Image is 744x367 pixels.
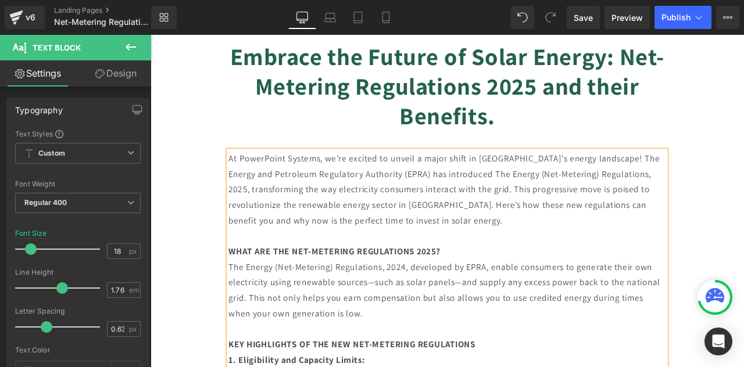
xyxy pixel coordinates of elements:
div: Font Size [15,229,47,238]
span: Net-Metering Regulations in [GEOGRAPHIC_DATA] 2024 [54,17,148,27]
button: Redo [539,6,562,29]
a: New Library [151,6,177,29]
span: Save [574,12,593,24]
b: Custom [38,149,65,159]
a: Mobile [372,6,400,29]
a: Tablet [344,6,372,29]
button: More [716,6,739,29]
p: At PowerPoint Systems, we’re excited to unveil a major shift in [GEOGRAPHIC_DATA]'s energy landsc... [92,137,611,229]
a: Design [78,60,153,87]
div: v6 [23,10,38,25]
span: Text Block [33,43,81,52]
span: Preview [611,12,643,24]
span: px [129,247,139,255]
span: Publish [661,13,691,22]
button: Undo [511,6,534,29]
a: Landing Pages [54,6,170,15]
span: em [129,286,139,294]
a: Laptop [316,6,344,29]
a: Desktop [288,6,316,29]
button: Publish [654,6,711,29]
div: Line Height [15,268,141,276]
b: Regular 400 [24,198,67,207]
p: The Energy (Net-Metering) Regulations, 2024, developed by EPRA, enable consumers to generate thei... [92,266,611,340]
a: v6 [5,6,45,29]
span: px [129,325,139,333]
div: Letter Spacing [15,307,141,315]
div: Open Intercom Messenger [704,328,732,355]
strong: Embrace the Future of Solar Energy: Net-Metering Regulations 2025 and their Benefits. [94,7,609,114]
div: Typography [15,99,63,115]
div: Text Color [15,346,141,354]
a: Preview [604,6,650,29]
div: Text Styles [15,129,141,138]
div: Font Weight [15,180,141,188]
strong: WHAT ARE THE NET-METERING REGULATIONS 2025? [92,250,343,263]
